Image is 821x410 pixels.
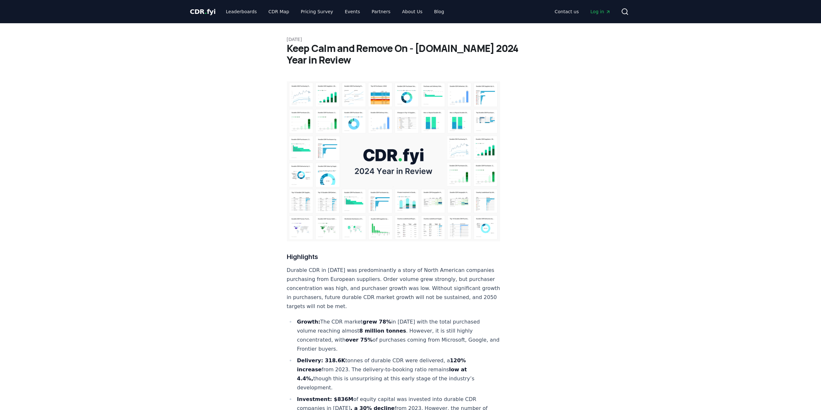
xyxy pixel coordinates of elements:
[340,6,365,17] a: Events
[297,319,320,325] strong: Growth:
[263,6,294,17] a: CDR Map
[366,6,395,17] a: Partners
[205,8,207,15] span: .
[287,252,500,262] h3: Highlights
[590,8,610,15] span: Log in
[359,328,406,334] strong: 8 million tonnes
[287,266,500,311] p: Durable CDR in [DATE] was predominantly a story of North American companies purchasing from Europ...
[297,396,354,402] strong: Investment: $836M
[221,6,449,17] nav: Main
[295,317,500,354] li: The CDR market in [DATE] with the total purchased volume reaching almost . However, it is still h...
[345,337,373,343] strong: over 75%
[397,6,427,17] a: About Us
[287,81,500,241] img: blog post image
[295,6,338,17] a: Pricing Survey
[287,43,535,66] h1: Keep Calm and Remove On - [DOMAIN_NAME] 2024 Year in Review
[297,357,345,364] strong: Delivery: 318.6K
[295,356,500,392] li: tonnes of durable CDR were delivered, a from 2023​. The delivery-to-booking ratio remains though ...
[363,319,391,325] strong: grew 78%
[549,6,584,17] a: Contact us
[429,6,449,17] a: Blog
[190,8,216,15] span: CDR fyi
[585,6,616,17] a: Log in
[190,7,216,16] a: CDR.fyi
[287,36,535,43] p: [DATE]
[549,6,616,17] nav: Main
[221,6,262,17] a: Leaderboards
